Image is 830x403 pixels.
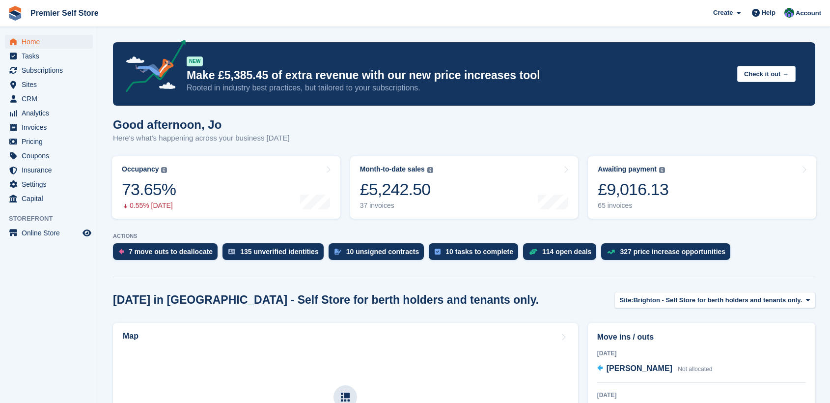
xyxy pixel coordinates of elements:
[240,248,319,256] div: 135 unverified identities
[435,249,441,255] img: task-75834270c22a3079a89374b754ae025e5fb1db73e45f91037f5363f120a921f8.svg
[737,66,796,82] button: Check it out →
[796,8,821,18] span: Account
[597,331,806,343] h2: Move ins / outs
[187,83,729,93] p: Rooted in industry best practices, but tailored to your subscriptions.
[598,179,668,200] div: £9,016.13
[762,8,775,18] span: Help
[360,179,433,200] div: £5,242.50
[713,8,733,18] span: Create
[614,292,815,308] button: Site: Brighton - Self Store for berth holders and tenants only.
[22,92,81,106] span: CRM
[350,156,579,219] a: Month-to-date sales £5,242.50 37 invoices
[22,135,81,148] span: Pricing
[429,243,523,265] a: 10 tasks to complete
[122,165,159,173] div: Occupancy
[5,92,93,106] a: menu
[112,156,340,219] a: Occupancy 73.65% 0.55% [DATE]
[5,120,93,134] a: menu
[427,167,433,173] img: icon-info-grey-7440780725fd019a000dd9b08b2336e03edf1995a4989e88bcd33f0948082b44.svg
[523,243,601,265] a: 114 open deals
[597,363,713,375] a: [PERSON_NAME] Not allocated
[620,295,634,305] span: Site:
[542,248,591,256] div: 114 open deals
[22,192,81,205] span: Capital
[634,295,802,305] span: Brighton - Self Store for berth holders and tenants only.
[8,6,23,21] img: stora-icon-8386f47178a22dfd0bd8f6a31ec36ba5ce8667c1dd55bd0f319d3a0aa187defe.svg
[22,177,81,191] span: Settings
[117,40,186,96] img: price-adjustments-announcement-icon-8257ccfd72463d97f412b2fc003d46551f7dbcb40ab6d574587a9cd5c0d94...
[334,249,341,255] img: contract_signature_icon-13c848040528278c33f63329250d36e43548de30e8caae1d1a13099fd9432cc5.svg
[5,149,93,163] a: menu
[27,5,103,21] a: Premier Self Store
[22,63,81,77] span: Subscriptions
[360,165,425,173] div: Month-to-date sales
[529,248,537,255] img: deal-1b604bf984904fb50ccaf53a9ad4b4a5d6e5aea283cecdc64d6e3604feb123c2.svg
[346,248,419,256] div: 10 unsigned contracts
[360,201,433,210] div: 37 invoices
[329,243,429,265] a: 10 unsigned contracts
[22,78,81,91] span: Sites
[588,156,816,219] a: Awaiting payment £9,016.13 65 invoices
[598,201,668,210] div: 65 invoices
[222,243,329,265] a: 135 unverified identities
[113,118,290,131] h1: Good afternoon, Jo
[607,250,615,254] img: price_increase_opportunities-93ffe204e8149a01c8c9dc8f82e8f89637d9d84a8eef4429ea346261dce0b2c0.svg
[5,226,93,240] a: menu
[5,192,93,205] a: menu
[5,78,93,91] a: menu
[22,120,81,134] span: Invoices
[22,226,81,240] span: Online Store
[22,149,81,163] span: Coupons
[5,63,93,77] a: menu
[784,8,794,18] img: Jo Granger
[9,214,98,224] span: Storefront
[22,35,81,49] span: Home
[187,57,203,66] div: NEW
[5,135,93,148] a: menu
[620,248,725,256] div: 327 price increase opportunities
[597,391,806,400] div: [DATE]
[122,201,176,210] div: 0.55% [DATE]
[122,179,176,200] div: 73.65%
[113,133,290,144] p: Here's what's happening across your business [DATE]
[597,349,806,358] div: [DATE]
[129,248,213,256] div: 7 move outs to deallocate
[607,364,672,373] span: [PERSON_NAME]
[22,106,81,120] span: Analytics
[678,366,712,373] span: Not allocated
[123,332,138,341] h2: Map
[598,165,657,173] div: Awaiting payment
[5,106,93,120] a: menu
[113,243,222,265] a: 7 move outs to deallocate
[601,243,735,265] a: 327 price increase opportunities
[228,249,235,255] img: verify_identity-adf6edd0f0f0b5bbfe63781bf79b02c33cf7c696d77639b501bdc392416b5a36.svg
[161,167,167,173] img: icon-info-grey-7440780725fd019a000dd9b08b2336e03edf1995a4989e88bcd33f0948082b44.svg
[119,249,124,255] img: move_outs_to_deallocate_icon-f764333ba52eb49d3ac5e1228854f67142a1ed5810a6f6cc68b1a99e826820c5.svg
[5,35,93,49] a: menu
[22,163,81,177] span: Insurance
[81,227,93,239] a: Preview store
[5,177,93,191] a: menu
[5,49,93,63] a: menu
[113,233,815,239] p: ACTIONS
[445,248,513,256] div: 10 tasks to complete
[659,167,665,173] img: icon-info-grey-7440780725fd019a000dd9b08b2336e03edf1995a4989e88bcd33f0948082b44.svg
[341,393,350,402] img: map-icn-33ee37083ee616e46c38cad1a60f524a97daa1e2b2c8c0bc3eb3415660979fc1.svg
[5,163,93,177] a: menu
[187,68,729,83] p: Make £5,385.45 of extra revenue with our new price increases tool
[113,293,539,307] h2: [DATE] in [GEOGRAPHIC_DATA] - Self Store for berth holders and tenants only.
[22,49,81,63] span: Tasks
